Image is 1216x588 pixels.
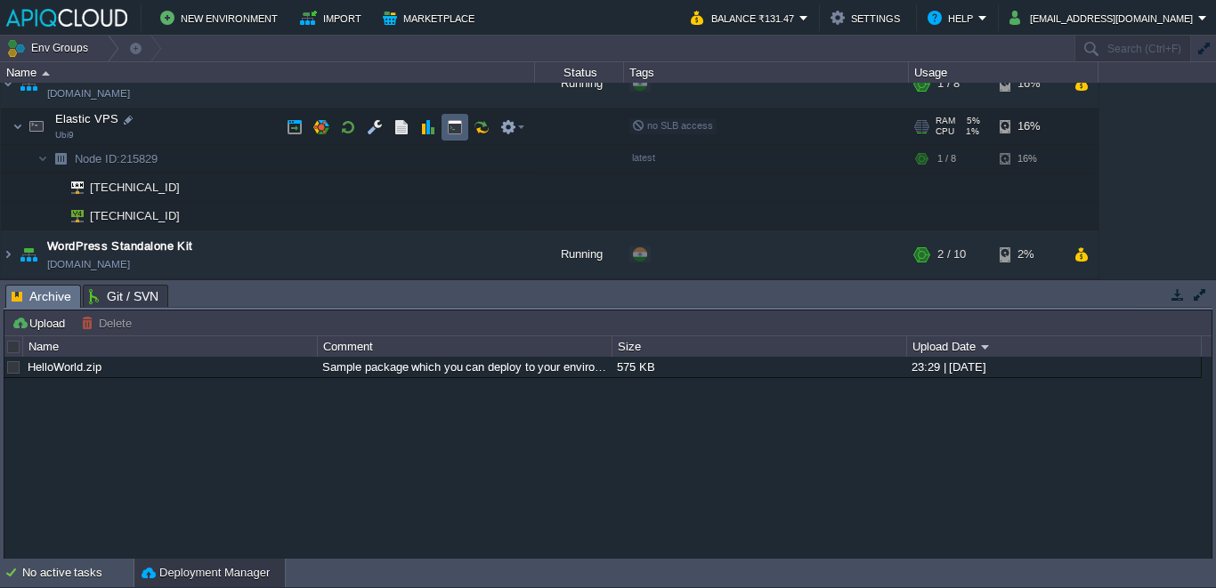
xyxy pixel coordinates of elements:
span: CPU [936,127,954,138]
div: 1 / 8 [937,60,960,109]
button: Deployment Manager [142,564,270,582]
button: [EMAIL_ADDRESS][DOMAIN_NAME] [1009,7,1198,28]
a: WordPress Standalone Kit [47,238,193,256]
span: latest [632,153,655,164]
a: HelloWorld.zip [28,360,101,374]
div: No active tasks [22,559,134,587]
div: Name [24,336,317,357]
img: AMDAwAAAACH5BAEAAAAALAAAAAABAAEAAAICRAEAOw== [16,60,41,109]
a: Node ID:215829 [73,152,160,167]
button: Balance ₹131.47 [691,7,799,28]
span: Ubi9 [55,131,74,141]
div: Running [535,60,624,109]
span: Node ID: [75,153,120,166]
a: Elastic VPSUbi9 [53,113,121,126]
span: RAM [936,117,955,127]
a: [TECHNICAL_ID] [88,181,182,195]
div: 23:29 | [DATE] [907,357,1200,377]
img: AMDAwAAAACH5BAEAAAAALAAAAAABAAEAAAICRAEAOw== [48,174,59,202]
img: AMDAwAAAACH5BAEAAAAALAAAAAABAAEAAAICRAEAOw== [1,231,15,279]
img: AMDAwAAAACH5BAEAAAAALAAAAAABAAEAAAICRAEAOw== [16,231,41,279]
span: Archive [12,286,71,308]
img: AMDAwAAAACH5BAEAAAAALAAAAAABAAEAAAICRAEAOw== [42,71,50,76]
div: Size [613,336,906,357]
span: Elastic VPS [53,112,121,127]
div: 2% [1000,231,1058,279]
button: Env Groups [6,36,94,60]
div: Upload Date [908,336,1201,357]
img: APIQCloud [6,9,127,27]
a: [TECHNICAL_ID] [88,210,182,223]
div: Usage [910,62,1098,83]
img: AMDAwAAAACH5BAEAAAAALAAAAAABAAEAAAICRAEAOw== [24,109,49,145]
div: 2 / 10 [937,231,966,279]
div: Comment [319,336,612,357]
img: AMDAwAAAACH5BAEAAAAALAAAAAABAAEAAAICRAEAOw== [48,203,59,230]
div: Running [535,231,624,279]
div: 1 / 8 [937,146,956,173]
img: AMDAwAAAACH5BAEAAAAALAAAAAABAAEAAAICRAEAOw== [59,174,84,202]
img: AMDAwAAAACH5BAEAAAAALAAAAAABAAEAAAICRAEAOw== [12,109,23,145]
button: Delete [81,315,137,331]
div: Sample package which you can deploy to your environment. Feel free to delete and upload a package... [318,357,611,377]
button: Marketplace [383,7,480,28]
span: no SLB access [632,121,713,132]
button: New Environment [160,7,283,28]
span: Git / SVN [89,286,158,307]
a: [DOMAIN_NAME] [47,256,130,274]
img: AMDAwAAAACH5BAEAAAAALAAAAAABAAEAAAICRAEAOw== [37,146,48,173]
span: 1% [961,127,979,138]
div: Name [2,62,534,83]
span: [TECHNICAL_ID] [88,174,182,202]
div: 16% [1000,109,1058,145]
button: Upload [12,315,70,331]
button: Import [300,7,367,28]
div: 16% [1000,60,1058,109]
div: 575 KB [612,357,905,377]
img: AMDAwAAAACH5BAEAAAAALAAAAAABAAEAAAICRAEAOw== [48,146,73,173]
span: [DOMAIN_NAME] [47,85,130,103]
span: 215829 [73,152,160,167]
div: Tags [625,62,908,83]
button: Help [928,7,978,28]
span: 5% [962,117,980,127]
div: Status [536,62,623,83]
span: [TECHNICAL_ID] [88,203,182,230]
img: AMDAwAAAACH5BAEAAAAALAAAAAABAAEAAAICRAEAOw== [1,60,15,109]
img: AMDAwAAAACH5BAEAAAAALAAAAAABAAEAAAICRAEAOw== [59,203,84,230]
div: 16% [1000,146,1058,173]
button: Settings [831,7,905,28]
